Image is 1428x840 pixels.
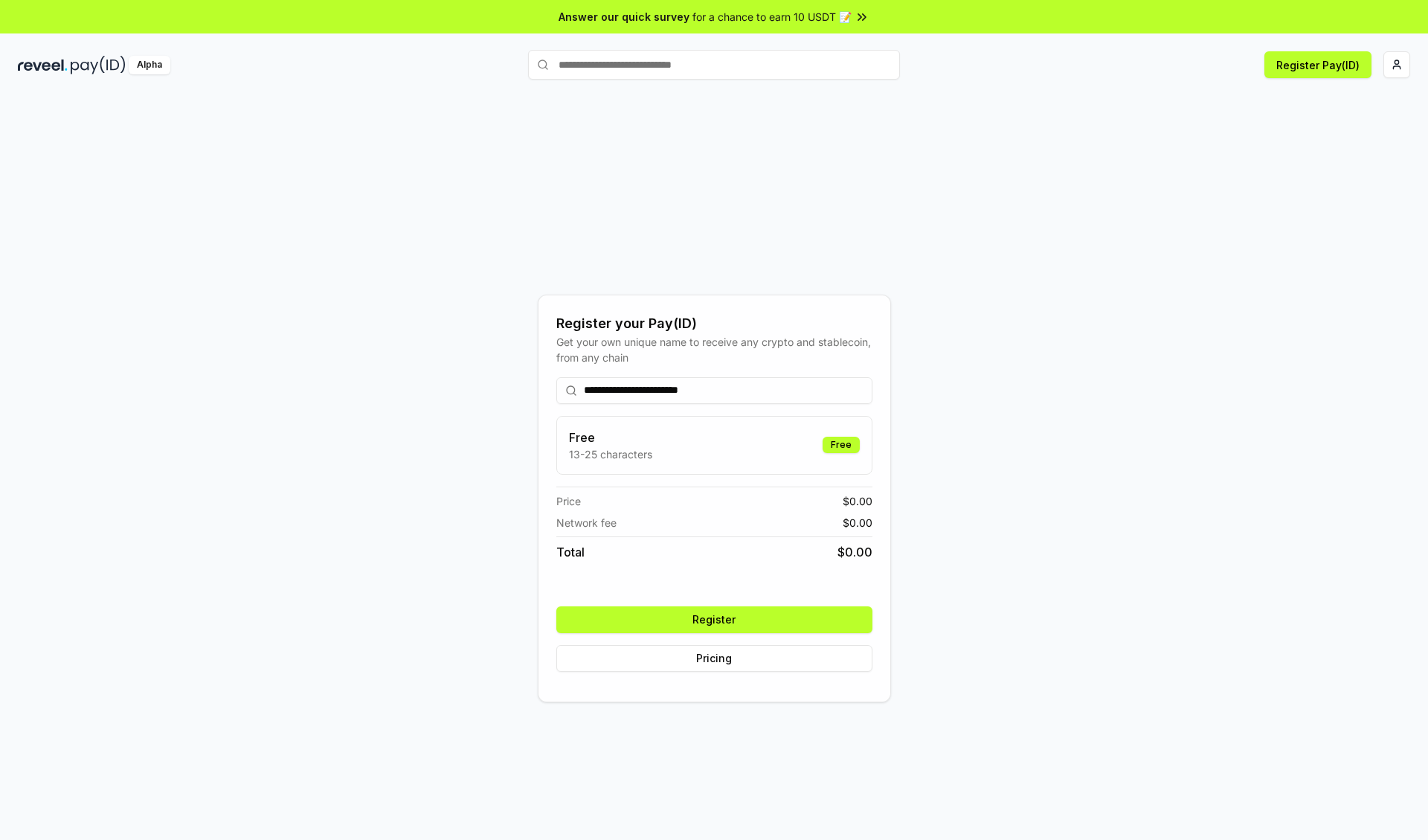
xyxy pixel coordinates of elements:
[843,493,872,509] span: $ 0.00
[71,56,126,74] img: pay_id
[559,9,689,25] span: Answer our quick survey
[556,493,581,509] span: Price
[1264,51,1371,78] button: Register Pay(ID)
[129,56,170,74] div: Alpha
[556,645,872,672] button: Pricing
[556,606,872,633] button: Register
[823,437,860,453] div: Free
[837,543,872,561] span: $ 0.00
[556,515,617,530] span: Network fee
[556,334,872,365] div: Get your own unique name to receive any crypto and stablecoin, from any chain
[556,543,585,561] span: Total
[18,56,68,74] img: reveel_dark
[569,429,652,446] h3: Free
[843,515,872,530] span: $ 0.00
[569,446,652,462] p: 13-25 characters
[692,9,852,25] span: for a chance to earn 10 USDT 📝
[556,313,872,334] div: Register your Pay(ID)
